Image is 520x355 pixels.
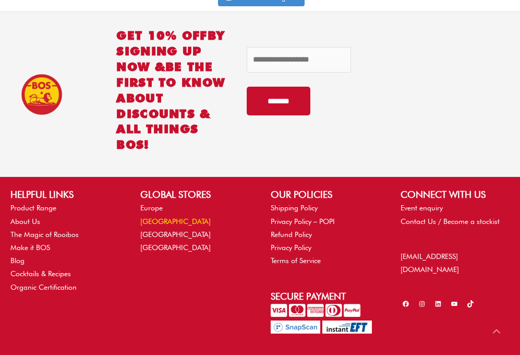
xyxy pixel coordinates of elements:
[10,202,119,293] nav: HELPFUL LINKS
[10,256,25,265] a: Blog
[401,252,459,274] a: [EMAIL_ADDRESS][DOMAIN_NAME]
[10,269,71,278] a: Cocktails & Recipes
[401,202,510,228] nav: CONNECT WITH US
[10,283,77,291] a: Organic Certification
[10,204,56,212] a: Product Range
[140,187,249,202] h2: GLOBAL STORES
[116,28,225,74] span: BY SIGNING UP NOW &
[140,230,211,239] a: [GEOGRAPHIC_DATA]
[140,204,163,212] a: Europe
[140,243,211,252] a: [GEOGRAPHIC_DATA]
[271,230,312,239] a: Refund Policy
[271,256,321,265] a: Terms of Service
[271,217,335,226] a: Privacy Policy – POPI
[401,204,443,212] a: Event enquiry
[10,217,40,226] a: About Us
[21,74,63,115] img: BOS Ice Tea
[140,202,249,254] nav: GLOBAL STORES
[10,243,50,252] a: Make it BOS
[401,187,510,202] h2: CONNECT WITH US
[271,321,320,334] img: Pay with SnapScan
[401,217,500,226] a: Contact Us / Become a stockist
[271,202,380,267] nav: OUR POLICIES
[271,289,380,303] h2: Secure Payment
[271,204,318,212] a: Shipping Policy
[322,321,372,334] img: Pay with InstantEFT
[10,187,119,202] h2: HELPFUL LINKS
[116,28,236,152] h2: GET 10% OFF be the first to know about discounts & all things BOS!
[271,243,311,252] a: Privacy Policy
[271,187,380,202] h2: OUR POLICIES
[140,217,211,226] a: [GEOGRAPHIC_DATA]
[10,230,79,239] a: The Magic of Rooibos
